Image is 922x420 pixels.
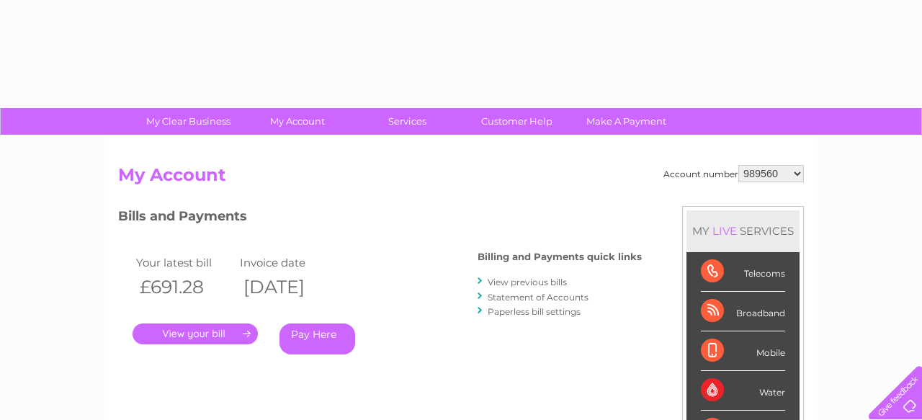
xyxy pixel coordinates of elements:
[478,251,642,262] h4: Billing and Payments quick links
[567,108,686,135] a: Make A Payment
[457,108,576,135] a: Customer Help
[488,277,567,287] a: View previous bills
[238,108,357,135] a: My Account
[236,272,340,302] th: [DATE]
[701,371,785,411] div: Water
[129,108,248,135] a: My Clear Business
[236,253,340,272] td: Invoice date
[118,206,642,231] h3: Bills and Payments
[686,210,800,251] div: MY SERVICES
[488,306,581,317] a: Paperless bill settings
[133,253,236,272] td: Your latest bill
[279,323,355,354] a: Pay Here
[118,165,804,192] h2: My Account
[488,292,588,303] a: Statement of Accounts
[710,224,740,238] div: LIVE
[663,165,804,182] div: Account number
[701,252,785,292] div: Telecoms
[701,292,785,331] div: Broadband
[348,108,467,135] a: Services
[133,323,258,344] a: .
[133,272,236,302] th: £691.28
[701,331,785,371] div: Mobile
